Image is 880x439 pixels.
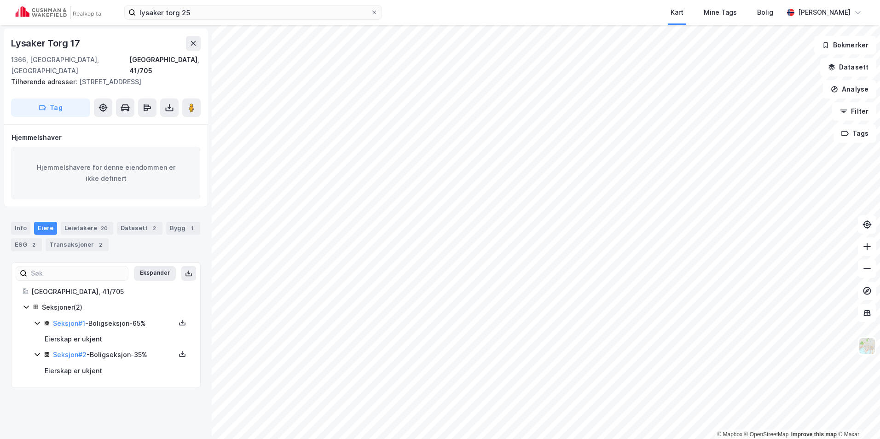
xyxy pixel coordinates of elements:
div: Leietakere [61,222,113,235]
a: Improve this map [791,431,837,438]
div: - Boligseksjon - 65% [53,318,175,329]
div: [GEOGRAPHIC_DATA], 41/705 [31,286,189,297]
div: - Boligseksjon - 35% [53,349,175,360]
a: Seksjon#1 [53,319,85,327]
div: ESG [11,238,42,251]
div: 1 [187,224,197,233]
div: Eierskap er ukjent [45,365,189,376]
div: Kart [671,7,683,18]
div: Eierskap er ukjent [45,334,189,345]
div: 2 [150,224,159,233]
div: Seksjoner ( 2 ) [42,302,189,313]
img: cushman-wakefield-realkapital-logo.202ea83816669bd177139c58696a8fa1.svg [15,6,102,19]
div: Bolig [757,7,773,18]
div: [GEOGRAPHIC_DATA], 41/705 [129,54,201,76]
a: Mapbox [717,431,742,438]
div: 1366, [GEOGRAPHIC_DATA], [GEOGRAPHIC_DATA] [11,54,129,76]
button: Tag [11,98,90,117]
div: 2 [29,240,38,249]
div: Hjemmelshavere for denne eiendommen er ikke definert [12,147,200,199]
input: Søk [27,266,128,280]
div: 20 [99,224,110,233]
button: Datasett [820,58,876,76]
button: Tags [834,124,876,143]
div: Hjemmelshaver [12,132,200,143]
div: Datasett [117,222,162,235]
button: Filter [832,102,876,121]
div: Transaksjoner [46,238,109,251]
img: Z [858,337,876,355]
div: Kontrollprogram for chat [834,395,880,439]
div: [PERSON_NAME] [798,7,851,18]
button: Ekspander [134,266,176,281]
span: Tilhørende adresser: [11,78,79,86]
button: Analyse [823,80,876,98]
div: Bygg [166,222,200,235]
div: Eiere [34,222,57,235]
div: Info [11,222,30,235]
div: [STREET_ADDRESS] [11,76,193,87]
iframe: Chat Widget [834,395,880,439]
button: Bokmerker [814,36,876,54]
a: Seksjon#2 [53,351,87,358]
div: Lysaker Torg 17 [11,36,82,51]
div: Mine Tags [704,7,737,18]
div: 2 [96,240,105,249]
a: OpenStreetMap [744,431,789,438]
input: Søk på adresse, matrikkel, gårdeiere, leietakere eller personer [136,6,371,19]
